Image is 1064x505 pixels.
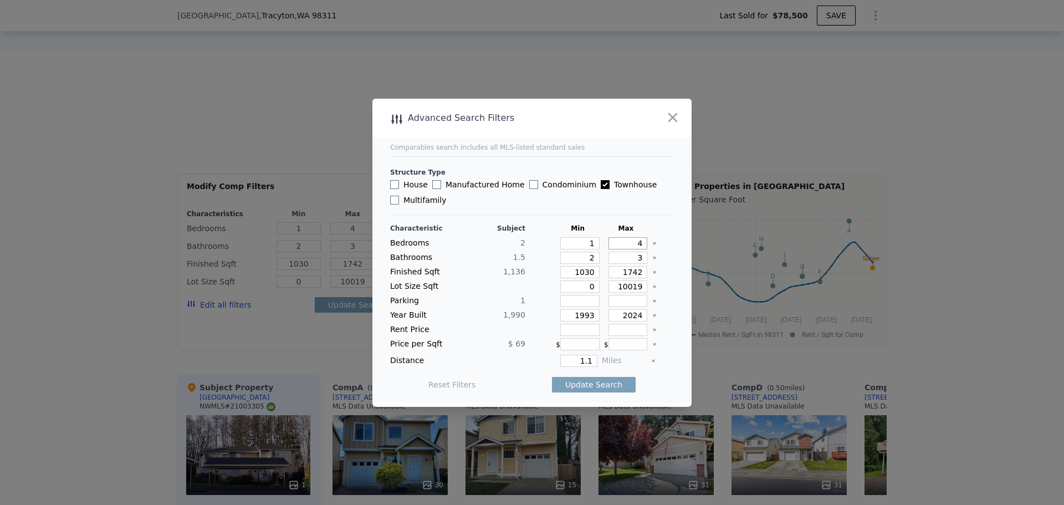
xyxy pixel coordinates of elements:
[652,342,657,346] button: Clear
[651,359,656,363] button: Clear
[390,180,399,189] input: House
[652,241,657,246] button: Clear
[390,143,674,152] div: Comparables search includes all MLS-listed standard sales
[390,355,525,367] div: Distance
[552,377,636,392] button: Update Search
[503,267,525,276] span: 1,136
[503,310,525,319] span: 1,990
[390,252,456,264] div: Bathrooms
[604,224,648,233] div: Max
[372,110,628,126] div: Advanced Search Filters
[529,179,596,190] label: Condominium
[601,179,657,190] label: Townhouse
[652,284,657,289] button: Clear
[556,338,600,350] div: $
[556,224,600,233] div: Min
[652,299,657,303] button: Clear
[652,313,657,318] button: Clear
[652,256,657,260] button: Clear
[390,196,399,205] input: Multifamily
[529,180,538,189] input: Condominium
[390,309,456,322] div: Year Built
[432,179,525,190] label: Manufactured Home
[390,280,456,293] div: Lot Size Sqft
[520,238,525,247] span: 2
[602,355,647,367] div: Miles
[390,324,456,336] div: Rent Price
[604,338,648,350] div: $
[390,224,456,233] div: Characteristic
[460,224,525,233] div: Subject
[652,270,657,274] button: Clear
[601,180,610,189] input: Townhouse
[390,168,674,177] div: Structure Type
[508,339,525,348] span: $ 69
[390,237,456,249] div: Bedrooms
[520,296,525,305] span: 1
[428,379,476,390] button: Reset
[652,328,657,332] button: Clear
[390,179,428,190] label: House
[390,195,446,206] label: Multifamily
[390,338,456,350] div: Price per Sqft
[432,180,441,189] input: Manufactured Home
[390,295,456,307] div: Parking
[513,253,525,262] span: 1.5
[390,266,456,278] div: Finished Sqft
